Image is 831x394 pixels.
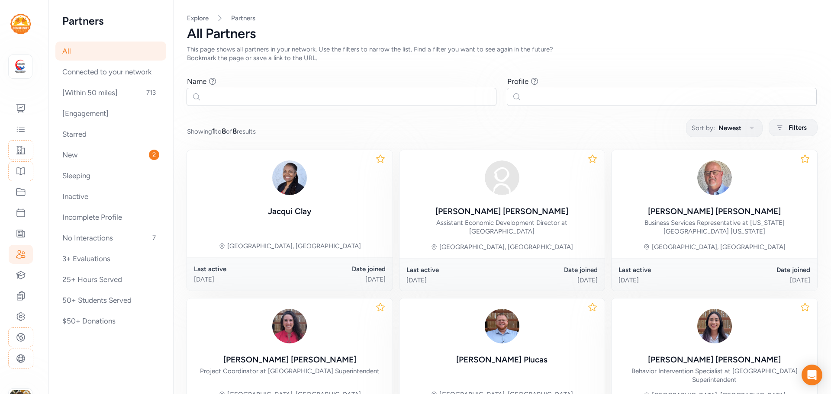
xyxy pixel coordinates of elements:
[187,45,575,62] div: This page shows all partners in your network. Use the filters to narrow the list. Find a filter y...
[227,242,361,250] div: [GEOGRAPHIC_DATA], [GEOGRAPHIC_DATA]
[648,205,781,218] div: [PERSON_NAME] [PERSON_NAME]
[692,123,715,133] span: Sort by:
[149,150,159,160] span: 2
[187,76,206,86] div: Name
[55,291,166,310] div: 50+ Students Served
[55,166,166,185] div: Sleeping
[481,305,523,347] img: m6ddw7RrQUOwAd8T4QXU
[232,127,237,135] span: 8
[618,266,714,274] div: Last active
[55,311,166,330] div: $50+ Donations
[802,365,822,385] div: Open Intercom Messenger
[435,205,568,218] div: [PERSON_NAME] [PERSON_NAME]
[55,270,166,289] div: 25+ Hours Served
[143,87,159,98] span: 713
[55,62,166,81] div: Connected to your network
[55,83,166,102] div: [Within 50 miles]
[55,125,166,144] div: Starred
[55,187,166,206] div: Inactive
[618,367,810,384] div: Behavior Intervention Specialist at [GEOGRAPHIC_DATA] Superintendent
[406,276,502,285] div: [DATE]
[268,205,312,218] div: Jacqui Clay
[55,42,166,61] div: All
[269,157,310,199] img: xYkPNmvRDyXe4LGA9D4Y
[187,26,817,42] div: All Partners
[187,14,209,22] a: Explore
[694,305,735,347] img: PiIR1MBZSf25XaStCP2T
[456,354,548,366] div: [PERSON_NAME] Plucas
[481,157,523,199] img: avatar38fbb18c.svg
[200,367,380,375] div: Project Coordinator at [GEOGRAPHIC_DATA] Superintendent
[212,127,215,135] span: 1
[290,275,385,284] div: [DATE]
[10,14,31,34] img: logo
[648,354,781,366] div: [PERSON_NAME] [PERSON_NAME]
[222,127,226,135] span: 8
[694,157,735,199] img: Yoxh431yQry4hUKxb4a7
[269,305,310,347] img: bNpz9olRRxRCGoG7CmAS
[290,265,385,273] div: Date joined
[55,228,166,247] div: No Interactions
[55,249,166,268] div: 3+ Evaluations
[618,276,714,285] div: [DATE]
[55,104,166,123] div: [Engagement]
[223,354,356,366] div: [PERSON_NAME] [PERSON_NAME]
[187,14,817,22] nav: Breadcrumb
[718,123,741,133] span: Newest
[507,76,528,86] div: Profile
[62,14,159,28] h2: Partners
[406,266,502,274] div: Last active
[55,145,166,164] div: New
[618,218,810,236] div: Business Services Representative at [US_STATE][GEOGRAPHIC_DATA] [US_STATE]
[686,119,763,137] button: Sort by:Newest
[406,218,598,236] div: Assistant Economic Development Director at [GEOGRAPHIC_DATA]
[187,126,256,136] span: Showing to of results
[715,276,810,285] div: [DATE]
[11,57,30,76] img: logo
[439,243,573,251] div: [GEOGRAPHIC_DATA], [GEOGRAPHIC_DATA]
[502,266,598,274] div: Date joined
[789,122,807,133] span: Filters
[194,265,290,273] div: Last active
[149,233,159,243] span: 7
[55,208,166,227] div: Incomplete Profile
[502,276,598,285] div: [DATE]
[231,14,255,22] a: Partners
[194,275,290,284] div: [DATE]
[652,243,786,251] div: [GEOGRAPHIC_DATA], [GEOGRAPHIC_DATA]
[715,266,810,274] div: Date joined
